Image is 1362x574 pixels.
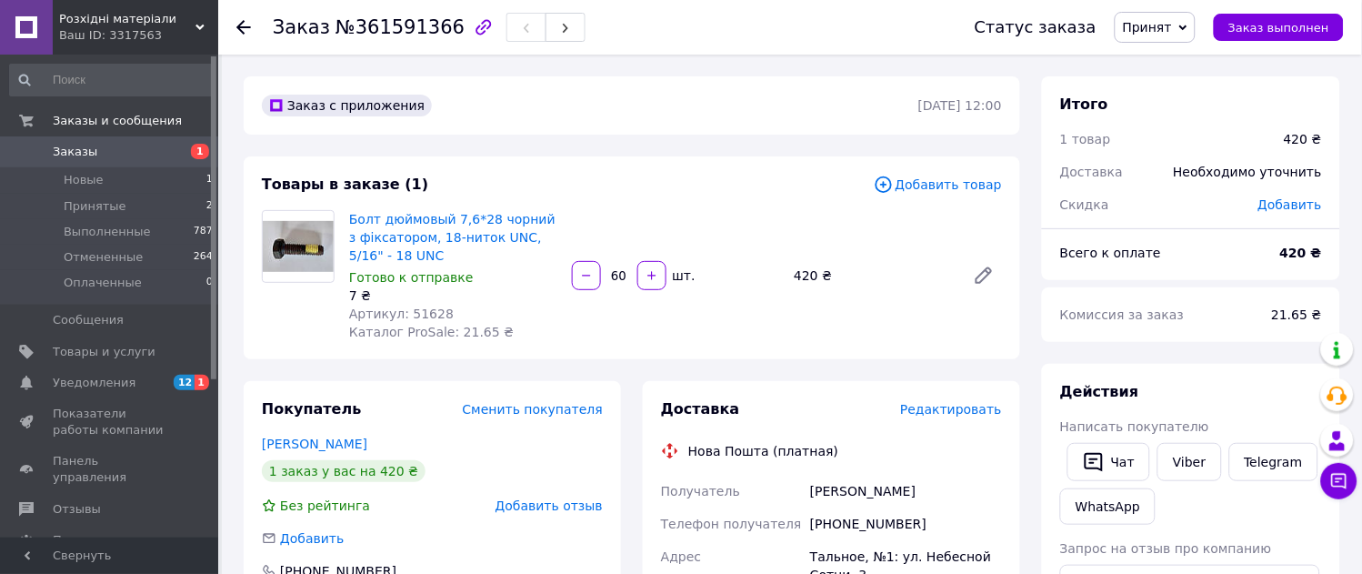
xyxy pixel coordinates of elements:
div: Нова Пошта (платная) [684,442,843,460]
span: 1 [191,144,209,159]
span: Готово к отправке [349,270,474,285]
button: Чат с покупателем [1321,463,1357,499]
a: Редактировать [966,257,1002,294]
button: Заказ выполнен [1214,14,1344,41]
span: Заказы и сообщения [53,113,182,129]
span: Запрос на отзыв про компанию [1060,541,1272,556]
div: 7 ₴ [349,287,557,305]
span: 0 [206,275,213,291]
div: шт. [668,267,697,285]
div: Статус заказа [975,18,1097,36]
span: Доставка [661,400,740,418]
span: Телефон получателя [661,517,802,531]
span: Принятые [64,198,126,215]
img: Болт дюймовый 7,6*28 чорний з фіксатором, 18-ниток UNC, 5/16" - 18 UNC [263,221,334,272]
div: Вернуться назад [236,18,251,36]
span: Редактировать [900,402,1002,417]
span: Добавить [1258,197,1322,212]
div: Ваш ID: 3317563 [59,27,218,44]
a: Болт дюймовый 7,6*28 чорний з фіксатором, 18-ниток UNC, 5/16" - 18 UNC [349,212,556,263]
span: Каталог ProSale: 21.65 ₴ [349,325,514,339]
span: Выполненные [64,224,151,240]
span: Скидка [1060,197,1109,212]
span: Оплаченные [64,275,142,291]
span: Панель управления [53,453,168,486]
div: Заказ с приложения [262,95,432,116]
span: Артикул: 51628 [349,307,454,321]
span: Получатель [661,484,740,498]
time: [DATE] 12:00 [918,98,1002,113]
button: Чат [1067,443,1150,481]
span: 1 товар [1060,132,1111,146]
div: 420 ₴ [786,263,958,288]
span: Уведомления [53,375,135,391]
span: Итого [1060,96,1108,113]
span: Доставка [1060,165,1123,179]
span: Новые [64,172,104,188]
span: Покупатели [53,532,127,549]
span: Заказы [53,144,97,160]
span: Принят [1123,20,1172,35]
a: Telegram [1229,443,1318,481]
a: WhatsApp [1060,488,1156,525]
span: 21.65 ₴ [1272,307,1322,322]
span: Действия [1060,383,1139,400]
span: Написать покупателю [1060,419,1209,434]
div: Необходимо уточнить [1163,152,1333,192]
span: 12 [174,375,195,390]
div: [PHONE_NUMBER] [806,508,1006,540]
span: 1 [195,375,209,390]
span: Розхідні матеріали [59,11,195,27]
span: Комиссия за заказ [1060,307,1185,322]
span: Адрес [661,549,701,564]
b: 420 ₴ [1280,246,1322,260]
div: 1 заказ у вас на 420 ₴ [262,460,426,482]
a: Viber [1157,443,1221,481]
span: Показатели работы компании [53,406,168,438]
span: Без рейтинга [280,498,370,513]
span: Всего к оплате [1060,246,1161,260]
span: Товары и услуги [53,344,155,360]
span: Заказ [273,16,330,38]
span: №361591366 [335,16,465,38]
span: Заказ выполнен [1228,21,1329,35]
span: Отзывы [53,501,101,518]
span: Покупатель [262,400,361,418]
span: Отмененные [64,249,143,266]
span: Сменить покупателя [463,402,603,417]
div: [PERSON_NAME] [806,475,1006,508]
span: Товары в заказе (1) [262,176,428,193]
span: 787 [194,224,213,240]
span: Сообщения [53,312,124,328]
span: 2 [206,198,213,215]
input: Поиск [9,64,215,96]
div: 420 ₴ [1284,130,1322,148]
a: [PERSON_NAME] [262,437,367,451]
span: 264 [194,249,213,266]
span: Добавить товар [874,175,1002,195]
span: Добавить [280,531,344,546]
span: 1 [206,172,213,188]
span: Добавить отзыв [496,498,603,513]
